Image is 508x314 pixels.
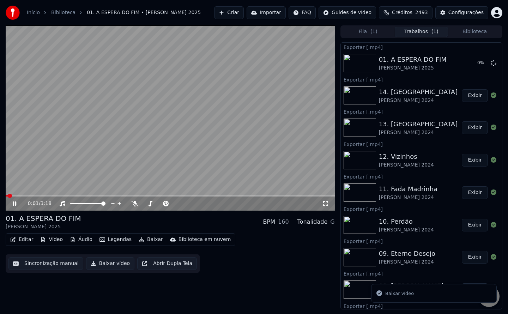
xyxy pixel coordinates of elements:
[8,257,83,270] button: Sincronização manual
[370,28,377,35] span: ( 1 )
[379,65,447,72] div: [PERSON_NAME] 2025
[379,55,447,65] div: 01. A ESPERA DO FIM
[37,235,66,244] button: Vídeo
[51,9,75,16] a: Biblioteca
[385,290,414,297] div: Baixar vídeo
[341,27,395,37] button: Fila
[341,172,502,181] div: Exportar [.mp4]
[27,9,201,16] nav: breadcrumb
[214,6,244,19] button: Criar
[341,107,502,116] div: Exportar [.mp4]
[379,259,435,266] div: [PERSON_NAME] 2024
[297,218,328,226] div: Tonalidade
[392,9,412,16] span: Créditos
[379,194,438,201] div: [PERSON_NAME] 2024
[462,121,488,134] button: Exibir
[7,235,36,244] button: Editar
[341,140,502,148] div: Exportar [.mp4]
[341,75,502,84] div: Exportar [.mp4]
[341,237,502,245] div: Exportar [.mp4]
[87,9,201,16] span: 01. A ESPERA DO FIM • [PERSON_NAME] 2025
[330,218,334,226] div: G
[379,119,458,129] div: 13. [GEOGRAPHIC_DATA]
[379,217,434,227] div: 10. Perdão
[6,213,81,223] div: 01. A ESPERA DO FIM
[477,60,488,66] div: 0 %
[379,162,434,169] div: [PERSON_NAME] 2024
[179,236,231,243] div: Biblioteca em nuvem
[247,6,286,19] button: Importar
[379,97,458,104] div: [PERSON_NAME] 2024
[448,27,501,37] button: Biblioteca
[97,235,134,244] button: Legendas
[341,269,502,278] div: Exportar [.mp4]
[289,6,316,19] button: FAQ
[341,302,502,310] div: Exportar [.mp4]
[462,186,488,199] button: Exibir
[67,235,95,244] button: Áudio
[462,154,488,167] button: Exibir
[379,6,433,19] button: Créditos2493
[136,235,166,244] button: Baixar
[278,218,289,226] div: 160
[379,249,435,259] div: 09. Eterno Desejo
[395,27,448,37] button: Trabalhos
[431,28,439,35] span: ( 1 )
[448,9,484,16] div: Configurações
[379,129,458,136] div: [PERSON_NAME] 2024
[462,89,488,102] button: Exibir
[379,152,434,162] div: 12. Vizinhos
[462,219,488,231] button: Exibir
[415,9,428,16] span: 2493
[263,218,275,226] div: BPM
[27,9,40,16] a: Início
[28,200,45,207] div: /
[379,227,434,234] div: [PERSON_NAME] 2024
[6,6,20,20] img: youka
[379,87,458,97] div: 14. [GEOGRAPHIC_DATA]
[462,251,488,264] button: Exibir
[341,205,502,213] div: Exportar [.mp4]
[137,257,197,270] button: Abrir Dupla Tela
[341,43,502,51] div: Exportar [.mp4]
[379,184,438,194] div: 11. Fada Madrinha
[6,223,81,230] div: [PERSON_NAME] 2025
[86,257,134,270] button: Baixar vídeo
[435,6,488,19] button: Configurações
[28,200,39,207] span: 0:01
[41,200,52,207] span: 3:18
[319,6,376,19] button: Guides de vídeo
